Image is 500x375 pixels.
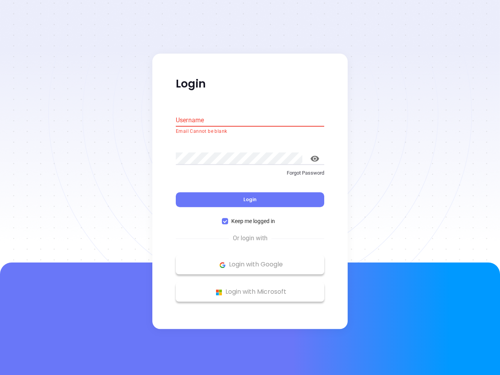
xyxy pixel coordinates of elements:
p: Forgot Password [176,169,324,177]
button: toggle password visibility [305,149,324,168]
span: Login [243,196,257,203]
button: Login [176,193,324,207]
p: Login [176,77,324,91]
img: Microsoft Logo [214,287,224,297]
span: Or login with [229,234,271,243]
button: Google Logo Login with Google [176,255,324,275]
a: Forgot Password [176,169,324,183]
p: Email Cannot be blank [176,128,324,136]
p: Login with Google [180,259,320,271]
img: Google Logo [218,260,227,270]
button: Microsoft Logo Login with Microsoft [176,282,324,302]
span: Keep me logged in [228,217,278,226]
p: Login with Microsoft [180,286,320,298]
